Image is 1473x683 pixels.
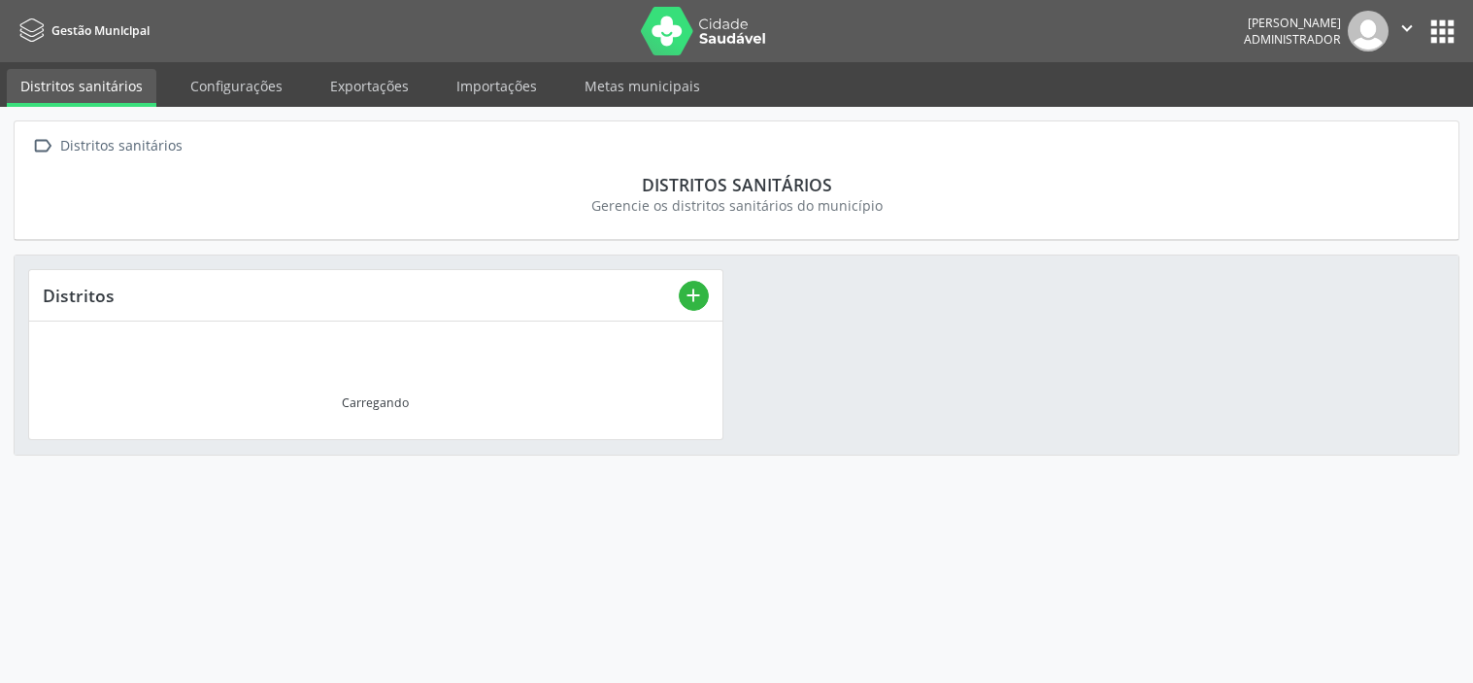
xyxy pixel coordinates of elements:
[42,174,1431,195] div: Distritos sanitários
[1348,11,1389,51] img: img
[177,69,296,103] a: Configurações
[683,285,704,306] i: add
[342,394,409,411] div: Carregando
[1396,17,1418,39] i: 
[28,132,56,160] i: 
[1389,11,1425,51] button: 
[28,132,185,160] a:  Distritos sanitários
[51,22,150,39] span: Gestão Municipal
[1244,15,1341,31] div: [PERSON_NAME]
[56,132,185,160] div: Distritos sanitários
[1425,15,1459,49] button: apps
[443,69,551,103] a: Importações
[571,69,714,103] a: Metas municipais
[14,15,150,47] a: Gestão Municipal
[7,69,156,107] a: Distritos sanitários
[1244,31,1341,48] span: Administrador
[43,285,679,306] div: Distritos
[679,281,709,311] button: add
[317,69,422,103] a: Exportações
[42,195,1431,216] div: Gerencie os distritos sanitários do município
